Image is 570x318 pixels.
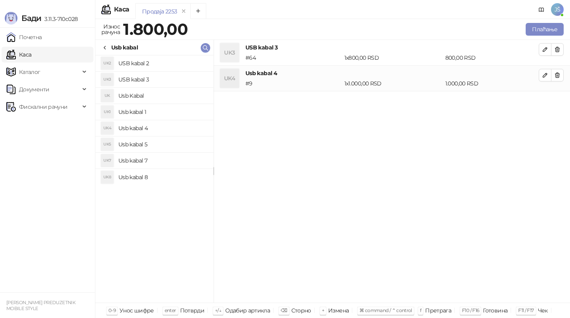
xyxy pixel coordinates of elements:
[101,122,114,134] div: UK4
[244,79,343,88] div: # 9
[179,8,189,15] button: remove
[19,81,49,97] span: Документи
[165,307,176,313] span: enter
[444,79,540,88] div: 1.000,00 RSD
[291,305,311,316] div: Сторно
[535,3,548,16] a: Документација
[118,154,207,167] h4: Usb kabal 7
[118,138,207,151] h4: Usb kabal 5
[123,19,188,39] strong: 1.800,00
[120,305,154,316] div: Унос шифре
[21,13,41,23] span: Бади
[245,69,539,78] h4: Usb kabal 4
[444,53,540,62] div: 800,00 RSD
[6,300,75,311] small: [PERSON_NAME] PREDUZETNIK MOBILE STYLE
[118,106,207,118] h4: Usb kabal 1
[225,305,270,316] div: Одабир артикла
[359,307,412,313] span: ⌘ command / ⌃ control
[551,3,564,16] span: JŠ
[118,89,207,102] h4: Usb Kabal
[101,154,114,167] div: UK7
[462,307,479,313] span: F10 / F16
[114,6,129,13] div: Каса
[220,69,239,88] div: UK4
[5,12,17,25] img: Logo
[6,29,42,45] a: Почетна
[215,307,221,313] span: ↑/↓
[95,55,213,303] div: grid
[118,171,207,184] h4: Usb kabal 8
[244,53,343,62] div: # 64
[41,15,78,23] span: 3.11.3-710c028
[118,122,207,134] h4: Usb kabal 4
[19,64,40,80] span: Каталог
[108,307,116,313] span: 0-9
[190,3,206,19] button: Add tab
[180,305,205,316] div: Потврди
[220,43,239,62] div: UK3
[281,307,287,313] span: ⌫
[322,307,324,313] span: +
[101,171,114,184] div: UK8
[328,305,349,316] div: Измена
[526,23,564,36] button: Плаћање
[101,138,114,151] div: UK5
[19,99,67,115] span: Фискални рачуни
[101,106,114,118] div: UK1
[343,79,444,88] div: 1 x 1.000,00 RSD
[6,47,31,62] a: Каса
[101,57,114,70] div: UK2
[483,305,507,316] div: Готовина
[245,43,539,52] h4: USB kabal 3
[420,307,421,313] span: f
[142,7,177,16] div: Продаја 2253
[118,73,207,86] h4: USB kabal 3
[538,305,548,316] div: Чек
[101,73,114,86] div: UK3
[343,53,444,62] div: 1 x 800,00 RSD
[425,305,451,316] div: Претрага
[101,89,114,102] div: UK
[118,57,207,70] h4: USB kabal 2
[111,43,138,52] div: Usb kabal
[100,21,122,37] div: Износ рачуна
[518,307,534,313] span: F11 / F17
